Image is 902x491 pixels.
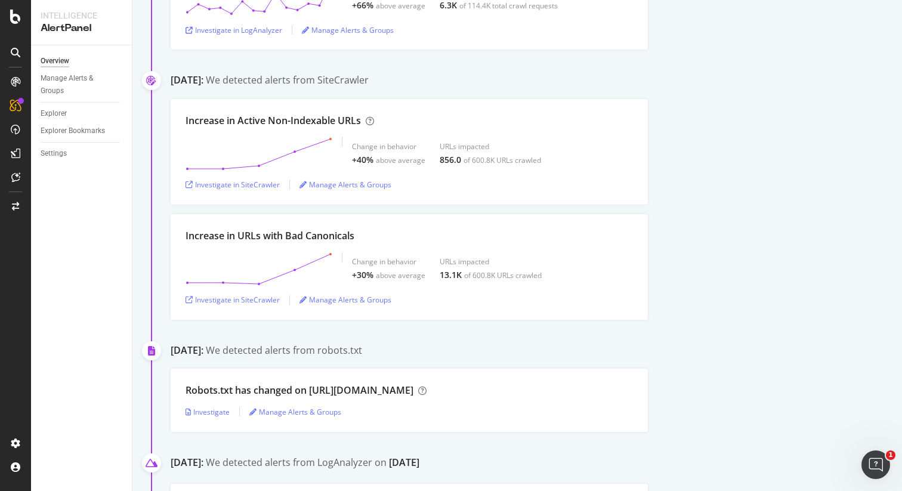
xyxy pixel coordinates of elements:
button: Investigate [186,402,230,421]
a: Investigate [186,407,230,417]
div: Manage Alerts & Groups [41,72,112,97]
div: Overview [41,55,69,67]
a: Investigate in SiteCrawler [186,180,280,190]
a: Manage Alerts & Groups [299,180,391,190]
div: 856.0 [440,154,461,166]
div: [DATE]: [171,344,203,357]
div: [DATE]: [171,73,203,87]
a: Overview [41,55,123,67]
a: Explorer [41,107,123,120]
div: Change in behavior [352,141,425,152]
button: Manage Alerts & Groups [249,402,341,421]
div: of 600.8K URLs crawled [464,155,541,165]
a: Manage Alerts & Groups [41,72,123,97]
div: of 114.4K total crawl requests [459,1,558,11]
div: Increase in Active Non-Indexable URLs [186,114,361,128]
div: [DATE]: [171,456,203,472]
div: Change in behavior [352,257,425,267]
div: We detected alerts from SiteCrawler [206,73,369,87]
a: Explorer Bookmarks [41,125,123,137]
div: +30% [352,269,373,281]
a: Manage Alerts & Groups [299,295,391,305]
a: Manage Alerts & Groups [249,407,341,417]
button: Manage Alerts & Groups [302,20,394,39]
div: +40% [352,154,373,166]
div: of 600.8K URLs crawled [464,270,542,280]
button: Investigate in SiteCrawler [186,291,280,310]
div: above average [376,1,425,11]
div: 13.1K [440,269,462,281]
div: Explorer Bookmarks [41,125,105,137]
button: Manage Alerts & Groups [299,291,391,310]
a: Investigate in SiteCrawler [186,295,280,305]
div: above average [376,155,425,165]
div: AlertPanel [41,21,122,35]
a: Investigate in LogAnalyzer [186,25,282,35]
div: Settings [41,147,67,160]
span: 1 [886,450,895,460]
div: Robots.txt has changed on [URL][DOMAIN_NAME] [186,384,413,397]
button: Investigate in SiteCrawler [186,175,280,194]
div: URLs impacted [440,257,542,267]
div: We detected alerts from LogAnalyzer on [206,456,419,472]
div: URLs impacted [440,141,541,152]
button: Manage Alerts & Groups [299,175,391,194]
div: Explorer [41,107,67,120]
a: Settings [41,147,123,160]
button: Investigate in LogAnalyzer [186,20,282,39]
div: [DATE] [389,456,419,470]
div: We detected alerts from robots.txt [206,344,362,357]
div: Increase in URLs with Bad Canonicals [186,229,354,243]
iframe: Intercom live chat [861,450,890,479]
div: Intelligence [41,10,122,21]
div: above average [376,270,425,280]
a: Manage Alerts & Groups [302,25,394,35]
